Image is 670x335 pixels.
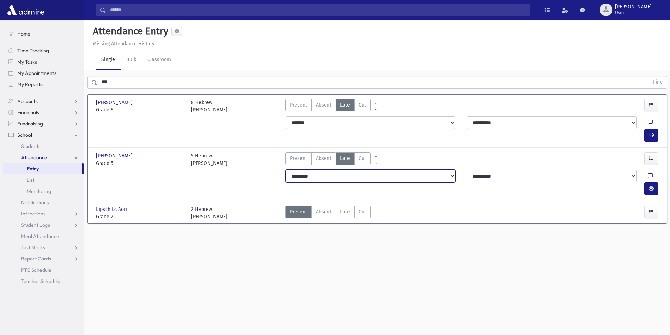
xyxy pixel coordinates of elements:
span: My Tasks [17,59,37,65]
span: Home [17,31,31,37]
span: User [615,10,652,15]
a: School [3,129,84,141]
a: My Reports [3,79,84,90]
img: AdmirePro [6,3,46,17]
div: 8 Hebrew [PERSON_NAME] [191,99,228,114]
span: Accounts [17,98,38,104]
a: Single [96,50,121,70]
span: Present [290,208,307,215]
h5: Attendance Entry [90,25,168,37]
span: My Reports [17,81,43,88]
a: Monitoring [3,186,84,197]
span: Present [290,155,307,162]
span: Absent [316,101,331,109]
a: Meal Attendance [3,231,84,242]
a: Bulk [121,50,142,70]
a: PTC Schedule [3,264,84,276]
a: Entry [3,163,82,174]
a: Notifications [3,197,84,208]
a: Classroom [142,50,177,70]
a: Financials [3,107,84,118]
span: Grade 8 [96,106,184,114]
a: Students [3,141,84,152]
span: Meal Attendance [21,233,59,239]
span: [PERSON_NAME] [615,4,652,10]
span: School [17,132,32,138]
span: Teacher Schedule [21,278,60,284]
a: Missing Attendance History [90,41,154,47]
a: My Tasks [3,56,84,67]
a: Student Logs [3,219,84,231]
span: Grade 2 [96,213,184,220]
span: Student Logs [21,222,50,228]
button: Find [649,76,667,88]
span: Time Tracking [17,47,49,54]
span: Late [340,101,350,109]
a: Time Tracking [3,45,84,56]
div: AttTypes [285,99,371,114]
span: Present [290,101,307,109]
span: Report Cards [21,256,51,262]
a: Home [3,28,84,39]
a: Test Marks [3,242,84,253]
span: Late [340,155,350,162]
span: Cut [359,208,366,215]
div: 2 Hebrew [PERSON_NAME] [191,206,228,220]
div: AttTypes [285,206,371,220]
span: List [27,177,34,183]
span: Financials [17,109,39,116]
div: 5 Hebrew [PERSON_NAME] [191,152,228,167]
a: Fundraising [3,118,84,129]
span: [PERSON_NAME] [96,99,134,106]
a: Attendance [3,152,84,163]
a: My Appointments [3,67,84,79]
span: Absent [316,155,331,162]
span: Infractions [21,211,45,217]
a: Report Cards [3,253,84,264]
span: Absent [316,208,331,215]
span: Grade 5 [96,160,184,167]
span: Attendance [21,154,47,161]
a: Accounts [3,96,84,107]
span: Fundraising [17,121,43,127]
span: Cut [359,101,366,109]
input: Search [106,4,530,16]
span: Lipschitz, Sori [96,206,128,213]
span: Late [340,208,350,215]
span: Notifications [21,199,49,206]
span: Monitoring [27,188,51,194]
span: Cut [359,155,366,162]
span: PTC Schedule [21,267,51,273]
a: Teacher Schedule [3,276,84,287]
span: Entry [27,166,39,172]
span: Test Marks [21,244,45,251]
a: Infractions [3,208,84,219]
div: AttTypes [285,152,371,167]
span: My Appointments [17,70,56,76]
u: Missing Attendance History [93,41,154,47]
span: Students [21,143,40,149]
a: List [3,174,84,186]
span: [PERSON_NAME] [96,152,134,160]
